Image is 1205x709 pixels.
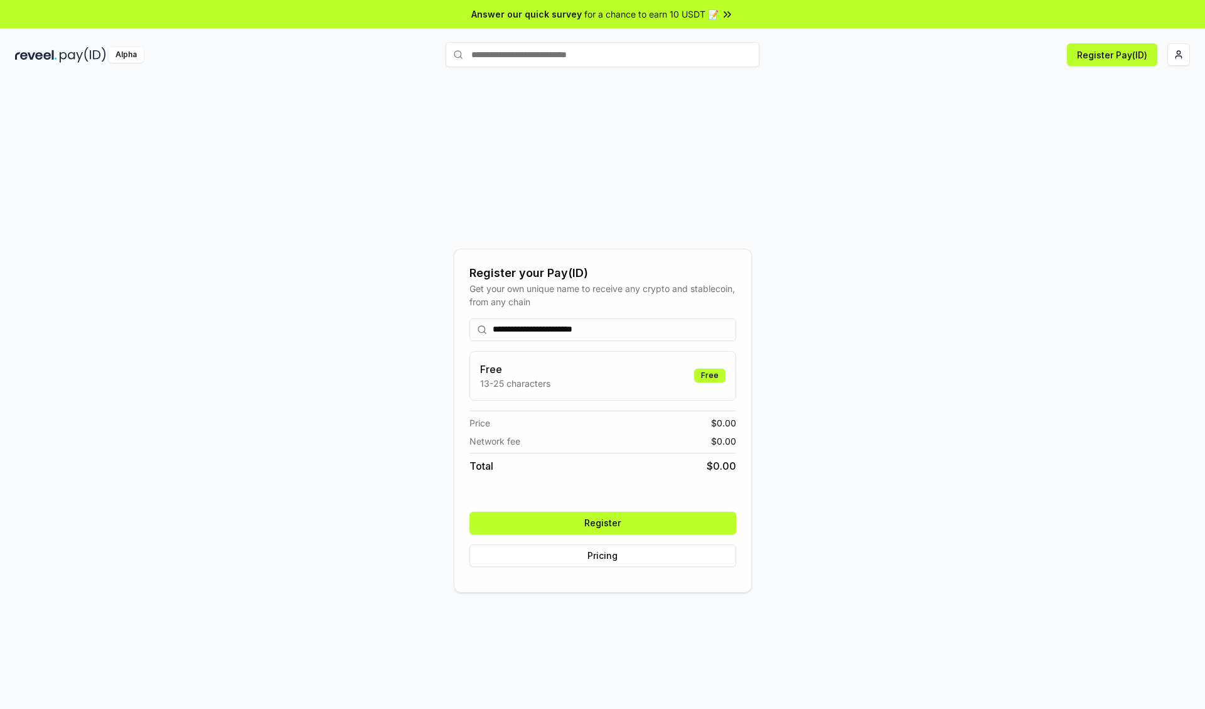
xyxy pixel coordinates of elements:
[471,8,582,21] span: Answer our quick survey
[469,264,736,282] div: Register your Pay(ID)
[480,362,550,377] h3: Free
[469,512,736,534] button: Register
[60,47,106,63] img: pay_id
[584,8,719,21] span: for a chance to earn 10 USDT 📝
[469,416,490,430] span: Price
[480,377,550,390] p: 13-25 characters
[469,458,493,474] span: Total
[711,435,736,448] span: $ 0.00
[469,435,520,448] span: Network fee
[469,544,736,567] button: Pricing
[1067,43,1157,66] button: Register Pay(ID)
[694,369,726,382] div: Free
[109,47,144,63] div: Alpha
[469,282,736,308] div: Get your own unique name to receive any crypto and stablecoin, from any chain
[711,416,736,430] span: $ 0.00
[15,47,57,63] img: reveel_dark
[707,458,736,474] span: $ 0.00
